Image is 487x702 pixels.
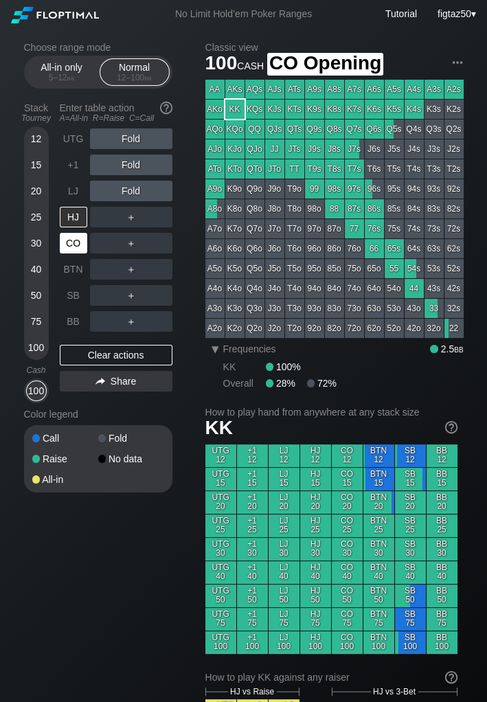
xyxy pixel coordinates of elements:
div: 83o [325,299,344,318]
div: HJ 20 [300,491,331,514]
div: 20 [26,181,47,201]
div: 74o [345,279,364,298]
div: CO 12 [332,444,363,467]
div: 95o [305,259,324,278]
div: BB 40 [427,561,457,584]
div: K2s [444,100,464,119]
div: QTo [245,159,264,179]
div: LJ 20 [269,491,299,514]
div: LJ 40 [269,561,299,584]
div: Q4s [405,120,424,139]
div: 66 [365,239,384,258]
div: Cash [19,365,54,375]
div: SB 15 [395,468,426,490]
div: HJ [60,207,87,227]
div: K9s [305,100,324,119]
div: 82s [444,199,464,218]
div: Q6s [365,120,384,139]
div: 5 – 12 [33,73,91,82]
div: A6o [205,239,225,258]
div: SB 30 [395,538,426,561]
div: T7o [285,219,304,238]
div: 96s [365,179,384,199]
div: BTN 40 [363,561,394,584]
div: J5s [385,139,404,159]
div: A2s [444,80,464,99]
div: T4s [405,159,424,179]
div: KJs [265,100,284,119]
div: 53o [385,299,404,318]
div: 42s [444,279,464,298]
div: 97s [345,179,364,199]
div: 40 [26,259,47,280]
div: CO 30 [332,538,363,561]
span: figtaz50 [438,8,471,19]
div: HJ 12 [300,444,331,467]
div: 85o [325,259,344,278]
div: 12 [26,128,47,149]
div: A3s [424,80,444,99]
div: Q2o [245,319,264,338]
div: J2s [444,139,464,159]
div: 43s [424,279,444,298]
div: Q3s [424,120,444,139]
div: CO 40 [332,561,363,584]
div: K3s [424,100,444,119]
div: 52s [444,259,464,278]
div: 88 [325,199,344,218]
div: UTG 50 [205,585,236,607]
div: CO 50 [332,585,363,607]
div: SB 40 [395,561,426,584]
div: 64o [365,279,384,298]
div: BTN 12 [363,444,394,467]
div: ▾ [207,341,225,357]
div: 72s [444,219,464,238]
div: A6s [365,80,384,99]
div: 85s [385,199,404,218]
span: bb [67,73,75,82]
h2: Classic view [205,42,464,53]
div: UTG 30 [205,538,236,561]
div: 93o [305,299,324,318]
div: A7o [205,219,225,238]
div: 95s [385,179,404,199]
div: 64s [405,239,424,258]
div: Fold [90,181,172,201]
div: T6s [365,159,384,179]
div: KK [223,361,266,372]
div: SB 20 [395,491,426,514]
div: KQs [245,100,264,119]
div: +1 50 [237,585,268,607]
div: 74s [405,219,424,238]
div: No Limit Hold’em Poker Ranges [155,8,332,23]
div: T9s [305,159,324,179]
div: KK [225,100,245,119]
div: SB 25 [395,514,426,537]
div: TT [285,159,304,179]
div: K7s [345,100,364,119]
div: T5s [385,159,404,179]
div: A4o [205,279,225,298]
div: Normal [103,59,166,85]
div: J8o [265,199,284,218]
div: UTG 40 [205,561,236,584]
div: 72o [345,319,364,338]
div: 32s [444,299,464,318]
div: UTG 25 [205,514,236,537]
div: Q7o [245,219,264,238]
div: 76s [365,219,384,238]
div: 54s [405,259,424,278]
div: BTN 20 [363,491,394,514]
div: T3s [424,159,444,179]
div: +1 20 [237,491,268,514]
div: 94s [405,179,424,199]
img: share.864f2f62.svg [95,378,105,385]
div: K6o [225,239,245,258]
div: J9o [265,179,284,199]
div: 28% [266,378,307,389]
div: ＋ [90,233,172,253]
div: T3o [285,299,304,318]
div: JJ [265,139,284,159]
div: BB 12 [427,444,457,467]
div: 98o [305,199,324,218]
